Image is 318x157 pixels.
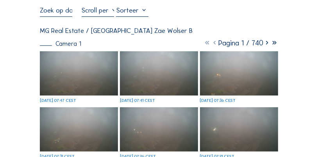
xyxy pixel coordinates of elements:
img: image_53524492 [120,51,198,96]
div: Camera 1 [40,41,82,47]
div: [DATE] 07:47 CEST [40,99,76,103]
span: Pagina 1 / 740 [218,38,263,47]
img: image_53524639 [40,51,118,96]
div: [DATE] 07:36 CEST [200,99,236,103]
img: image_53524217 [40,107,118,152]
div: MG Real Estate / [GEOGRAPHIC_DATA] Zae Wolser B [40,27,193,34]
img: image_53524352 [200,51,279,96]
input: Zoek op datum 󰅀 [40,6,72,14]
div: [DATE] 07:41 CEST [120,99,155,103]
img: image_53523895 [200,107,279,152]
img: image_53524067 [120,107,198,152]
